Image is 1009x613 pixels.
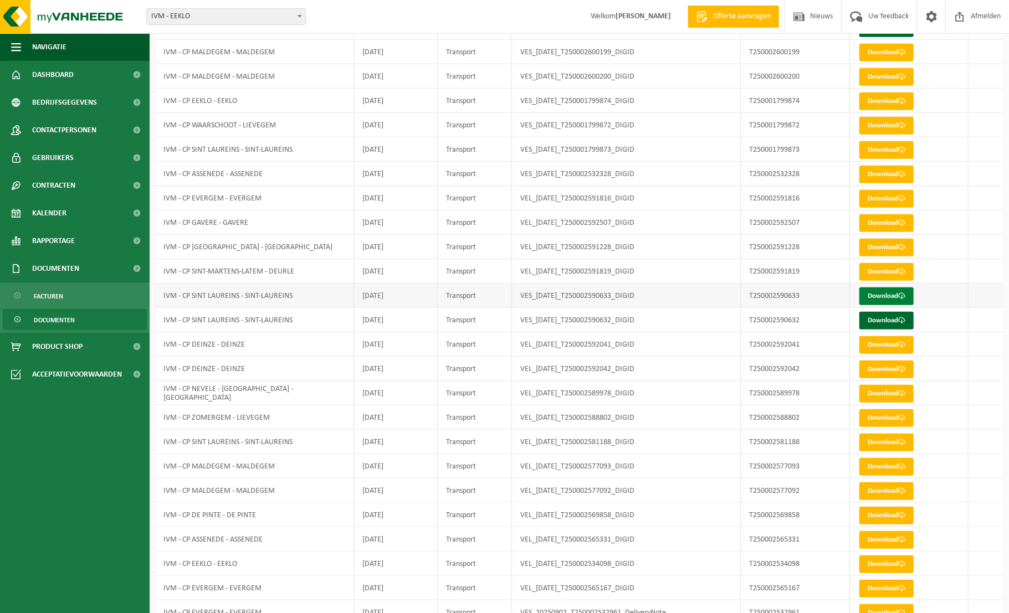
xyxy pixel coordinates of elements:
span: Dashboard [32,61,74,89]
td: VEL_[DATE]_T250002581188_DIGID [512,430,741,454]
span: Rapportage [32,227,75,255]
a: Download [859,44,914,61]
td: Transport [438,259,512,284]
a: Download [859,92,914,110]
td: IVM - CP ZOMERGEM - LIEVEGEM [155,405,354,430]
span: Documenten [34,310,75,331]
td: VEL_[DATE]_T250002577092_DIGID [512,478,741,503]
td: T250002588802 [741,405,851,430]
td: VES_[DATE]_T250002590633_DIGID [512,284,741,308]
td: IVM - CP WAARSCHOOT - LIEVEGEM [155,113,354,137]
td: IVM - CP MALDEGEM - MALDEGEM [155,64,354,89]
td: T250002592042 [741,357,851,381]
td: T250002600199 [741,40,851,64]
td: [DATE] [354,137,438,162]
td: VEL_[DATE]_T250002534098_DIGID [512,552,741,576]
td: IVM - CP NEVELE - [GEOGRAPHIC_DATA] - [GEOGRAPHIC_DATA] [155,381,354,405]
td: [DATE] [354,308,438,332]
td: [DATE] [354,552,438,576]
td: IVM - CP EVERGEM - EVERGEM [155,186,354,210]
a: Download [859,263,914,281]
td: [DATE] [354,89,438,113]
a: Download [859,507,914,524]
td: VEL_[DATE]_T250002565331_DIGID [512,527,741,552]
td: [DATE] [354,503,438,527]
td: Transport [438,357,512,381]
td: Transport [438,89,512,113]
a: Download [859,336,914,354]
td: Transport [438,332,512,357]
td: T250002591816 [741,186,851,210]
td: VES_[DATE]_T250002600199_DIGID [512,40,741,64]
td: VEL_[DATE]_T250002591816_DIGID [512,186,741,210]
td: [DATE] [354,381,438,405]
span: Contactpersonen [32,116,96,144]
td: IVM - CP EVERGEM - EVERGEM [155,576,354,600]
td: Transport [438,405,512,430]
td: Transport [438,113,512,137]
span: Facturen [34,286,63,307]
td: T250001799873 [741,137,851,162]
td: IVM - CP GAVERE - GAVERE [155,210,354,235]
a: Download [859,458,914,476]
td: IVM - CP MALDEGEM - MALDEGEM [155,40,354,64]
td: Transport [438,235,512,259]
a: Download [859,166,914,183]
td: [DATE] [354,332,438,357]
span: IVM - EEKLO [146,8,306,25]
td: Transport [438,284,512,308]
td: T250002591228 [741,235,851,259]
td: IVM - CP EEKLO - EEKLO [155,552,354,576]
td: VEL_[DATE]_T250002577093_DIGID [512,454,741,478]
td: T250002589978 [741,381,851,405]
td: IVM - CP SINT LAUREINS - SINT-LAUREINS [155,137,354,162]
td: [DATE] [354,284,438,308]
td: IVM - CP MALDEGEM - MALDEGEM [155,454,354,478]
td: T250002577093 [741,454,851,478]
a: Facturen [3,285,147,306]
td: VES_[DATE]_T250001799872_DIGID [512,113,741,137]
span: Acceptatievoorwaarden [32,360,122,388]
td: Transport [438,552,512,576]
a: Download [859,190,914,208]
td: VEL_[DATE]_T250002569858_DIGID [512,503,741,527]
span: Navigatie [32,33,66,61]
td: T250002581188 [741,430,851,454]
a: Offerte aanvragen [688,6,779,28]
td: T250002600200 [741,64,851,89]
td: IVM - CP DE PINTE - DE PINTE [155,503,354,527]
td: [DATE] [354,186,438,210]
td: VEL_[DATE]_T250002592507_DIGID [512,210,741,235]
td: IVM - CP DEINZE - DEINZE [155,332,354,357]
span: Kalender [32,199,66,227]
td: T250002592041 [741,332,851,357]
span: Product Shop [32,333,83,360]
td: VEL_[DATE]_T250002591819_DIGID [512,259,741,284]
td: Transport [438,162,512,186]
a: Download [859,531,914,549]
td: T250002590632 [741,308,851,332]
td: IVM - CP EEKLO - EEKLO [155,89,354,113]
td: IVM - CP SINT LAUREINS - SINT-LAUREINS [155,430,354,454]
td: IVM - CP DEINZE - DEINZE [155,357,354,381]
td: VES_[DATE]_T250001799873_DIGID [512,137,741,162]
span: Bedrijfsgegevens [32,89,97,116]
td: IVM - CP ASSENEDE - ASSENEDE [155,162,354,186]
td: T250002591819 [741,259,851,284]
a: Download [859,580,914,597]
a: Download [859,434,914,451]
a: Download [859,385,914,403]
span: Offerte aanvragen [710,11,774,22]
td: VEL_[DATE]_T250002592042_DIGID [512,357,741,381]
td: VES_[DATE]_T250001799874_DIGID [512,89,741,113]
td: VES_[DATE]_T250002532328_DIGID [512,162,741,186]
td: Transport [438,210,512,235]
span: Contracten [32,172,75,199]
td: IVM - CP ASSENEDE - ASSENEDE [155,527,354,552]
a: Download [859,409,914,427]
td: Transport [438,478,512,503]
a: Download [859,555,914,573]
td: T250002532328 [741,162,851,186]
td: IVM - CP [GEOGRAPHIC_DATA] - [GEOGRAPHIC_DATA] [155,235,354,259]
td: IVM - CP SINT LAUREINS - SINT-LAUREINS [155,308,354,332]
